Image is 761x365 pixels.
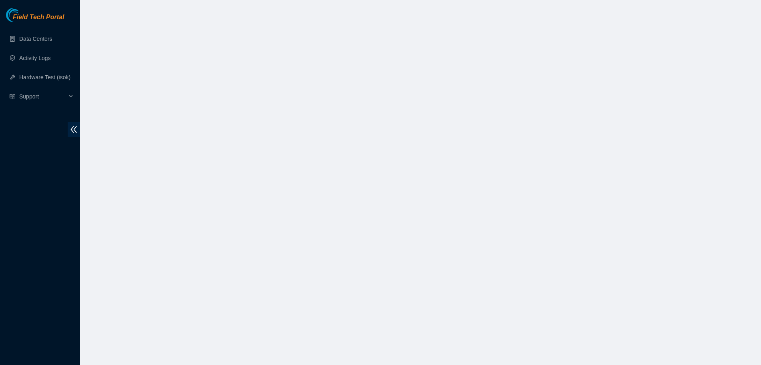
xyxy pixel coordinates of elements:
[6,8,40,22] img: Akamai Technologies
[10,94,15,99] span: read
[19,55,51,61] a: Activity Logs
[19,74,70,80] a: Hardware Test (isok)
[19,88,66,104] span: Support
[68,122,80,137] span: double-left
[6,14,64,25] a: Akamai TechnologiesField Tech Portal
[19,36,52,42] a: Data Centers
[13,14,64,21] span: Field Tech Portal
